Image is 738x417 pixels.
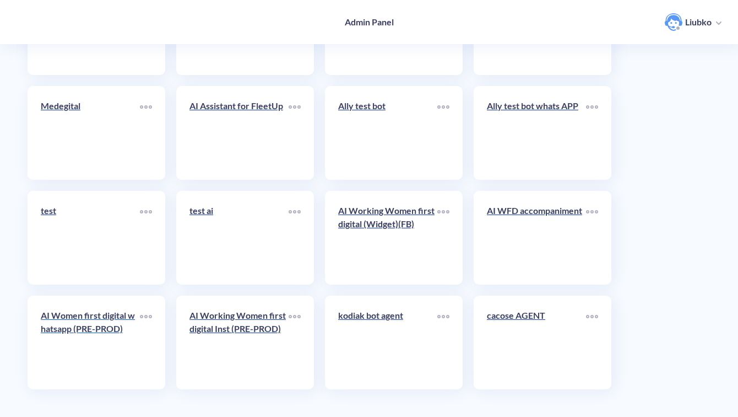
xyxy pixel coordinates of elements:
a: cacose AGENT [487,309,586,376]
a: AI WFD accompaniment [487,204,586,271]
p: Medegital [41,99,140,113]
h4: Admin Panel [345,17,394,27]
a: kodiak bot agent [338,309,437,376]
button: user photoLiubko [659,12,727,32]
a: AI Assistant for FleetUp [189,99,289,167]
a: AI Working Women first digital Inst (PRE-PROD) [189,309,289,376]
p: AI Assistant for FleetUp [189,99,289,113]
a: AI Working Women first digital (Widget)(FB) [338,204,437,271]
p: AI Working Women first digital (Widget)(FB) [338,204,437,231]
p: test ai [189,204,289,217]
img: user photo [665,13,682,31]
a: AI Women first digital whatsapp (PRE-PROD) [41,309,140,376]
p: kodiak bot agent [338,309,437,322]
p: Liubko [685,16,712,28]
a: test ai [189,204,289,271]
a: Medegital [41,99,140,167]
p: AI Working Women first digital Inst (PRE-PROD) [189,309,289,335]
p: test [41,204,140,217]
a: Ally test bot whats APP [487,99,586,167]
p: cacose AGENT [487,309,586,322]
p: AI Women first digital whatsapp (PRE-PROD) [41,309,140,335]
a: Ally test bot [338,99,437,167]
a: test [41,204,140,271]
p: AI WFD accompaniment [487,204,586,217]
p: Ally test bot whats APP [487,99,586,113]
p: Ally test bot [338,99,437,113]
